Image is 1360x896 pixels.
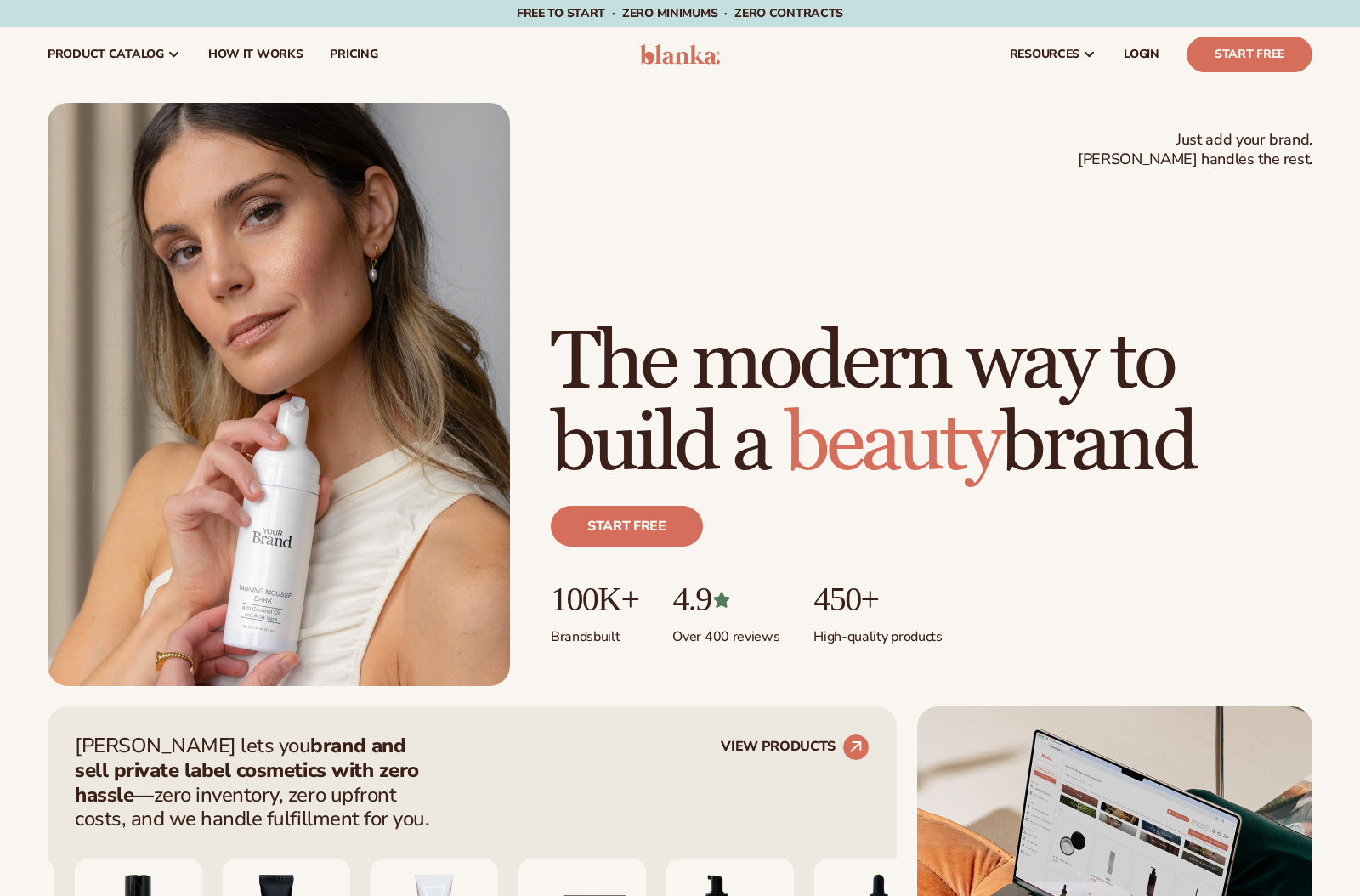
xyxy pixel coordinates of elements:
span: Free to start · ZERO minimums · ZERO contracts [517,5,843,21]
p: 4.9 [672,581,779,618]
span: beauty [785,394,1000,494]
span: product catalog [48,48,164,61]
span: pricing [330,48,377,61]
span: LOGIN [1124,48,1159,61]
img: logo [640,44,721,65]
span: Just add your brand. [PERSON_NAME] handles the rest. [1078,130,1312,170]
a: pricing [316,27,391,82]
a: How It Works [195,27,317,82]
p: Brands built [551,618,638,646]
span: resources [1010,48,1079,61]
a: Start Free [1187,37,1312,72]
span: How It Works [208,48,303,61]
a: Start free [551,506,703,547]
a: VIEW PRODUCTS [721,734,870,761]
a: product catalog [34,27,195,82]
a: resources [996,27,1110,82]
p: High-quality products [813,618,942,646]
img: Female holding tanning mousse. [48,103,510,686]
h1: The modern way to build a brand [551,322,1312,485]
a: LOGIN [1110,27,1173,82]
strong: brand and sell private label cosmetics with zero hassle [75,732,419,808]
p: 100K+ [551,581,638,618]
p: Over 400 reviews [672,618,779,646]
p: [PERSON_NAME] lets you —zero inventory, zero upfront costs, and we handle fulfillment for you. [75,734,440,831]
p: 450+ [813,581,942,618]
